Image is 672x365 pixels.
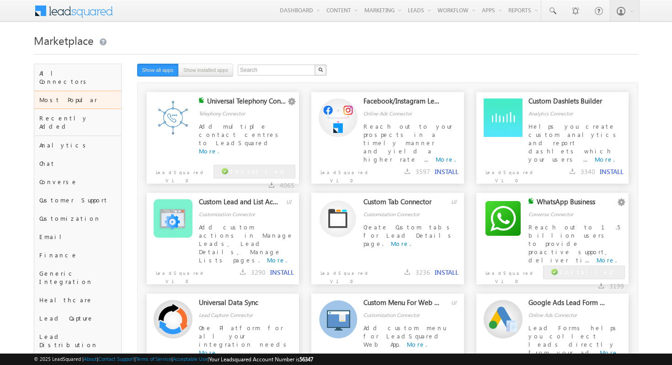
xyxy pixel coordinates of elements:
[363,298,443,311] div: Custom Menu For Web App
[416,167,430,176] span: 3597
[436,155,456,163] a: More.
[199,97,205,103] img: checking status
[537,197,616,210] div: WhatsApp Business
[595,155,615,163] a: More.
[528,324,619,356] span: Lead Forms helps you collect leads directly from your ad
[34,91,121,109] div: Most Popular
[267,256,287,264] a: More.
[34,246,121,264] div: Finance
[147,163,208,185] p: LeadSquared V1.0
[209,356,313,363] span: Your Leadsquared Account Number is
[597,256,617,264] a: More.
[391,240,411,247] a: More.
[269,182,274,188] img: downloads
[320,200,356,237] img: Alternate Logo
[34,191,121,209] div: Customer Support
[476,264,538,285] p: LeadSquared V1.0
[199,147,219,155] a: More.
[178,64,233,76] button: Show installed apps
[299,356,313,363] span: 56347
[199,122,282,147] span: Add multiple contact centres to LeadSquared
[484,98,523,137] img: Alternate Logo
[318,67,323,72] img: Search
[34,327,121,354] div: Lead Distribution
[34,33,94,48] span: Marketplace
[311,264,373,285] p: LeadSquared V1.0
[600,168,624,176] button: INSTALL
[199,223,293,264] span: Add custom actions in Manage Leads, Lead Details, Manage Lists pages.
[34,109,121,136] div: Recently Added
[199,298,278,311] div: Universal Data Sync
[240,269,245,275] img: downloads
[319,98,357,137] img: Alternate Logo
[199,324,290,348] span: One Platform for all your integration needs
[137,64,179,76] button: Show all apps
[34,355,313,364] span: © 2025 LeadSquared | | | | |
[476,163,538,185] p: LeadSquared V1.0
[598,283,604,289] img: downloads
[34,264,121,291] div: Generic Integration
[34,291,121,309] div: Healthcare
[528,223,620,264] span: Reach out to 1.5 billion users to provide proactive support, deliver ti...
[154,98,192,137] img: Alternate Logo
[34,154,121,173] div: Chat
[154,300,192,339] img: Alternate Logo
[199,197,278,210] div: Custom Lead and List Actions
[528,97,608,109] div: Custom Dashlets Builder
[484,199,523,238] img: Alternate Logo
[251,268,266,277] span: 3290
[34,136,121,154] div: Analytics
[136,356,171,362] a: Terms of Service
[363,122,453,163] span: Reach out to your prospects in a timely manner and yield a higher rate ...
[560,268,617,276] span: Installed
[34,309,121,327] div: Lead Capture
[435,168,459,176] button: INSTALL
[528,298,608,311] div: Google Ads Lead Form Connector
[34,173,121,191] div: Converse
[407,340,427,348] a: More.
[416,268,430,277] span: 3236
[363,97,443,109] div: Facebook/Instagram Lead Ads
[600,349,620,356] a: More.
[280,181,294,190] span: 4065
[84,356,97,362] a: About
[230,167,287,175] span: Installed
[570,169,575,174] img: downloads
[98,356,134,362] a: Contact Support
[34,228,121,246] div: Email
[270,268,294,277] button: INSTALL
[405,269,410,275] img: downloads
[199,349,219,356] a: More.
[173,356,208,362] a: Acceptable Use
[528,122,619,163] span: Helps you create custom analytics and report dashlets which your users ...
[405,169,410,174] img: downloads
[363,223,454,247] span: Create Custom tabs for Lead Details page.
[363,197,443,210] div: Custom Tab Connector
[528,198,534,204] img: checking status
[311,163,373,185] p: LeadSquared V1.0
[581,167,595,176] span: 3340
[34,209,121,228] div: Customization
[609,282,624,290] span: 3199
[154,199,192,238] img: Alternate Logo
[34,64,121,91] div: All Connectors
[319,300,357,338] img: Alternate Logo
[435,268,459,277] button: INSTALL
[147,264,208,285] p: LeadSquared V1.0
[484,300,523,339] img: Alternate Logo
[363,324,446,348] span: Add custom menu for LeadSquared Web App.
[207,97,287,109] div: Universal Telephony Connector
